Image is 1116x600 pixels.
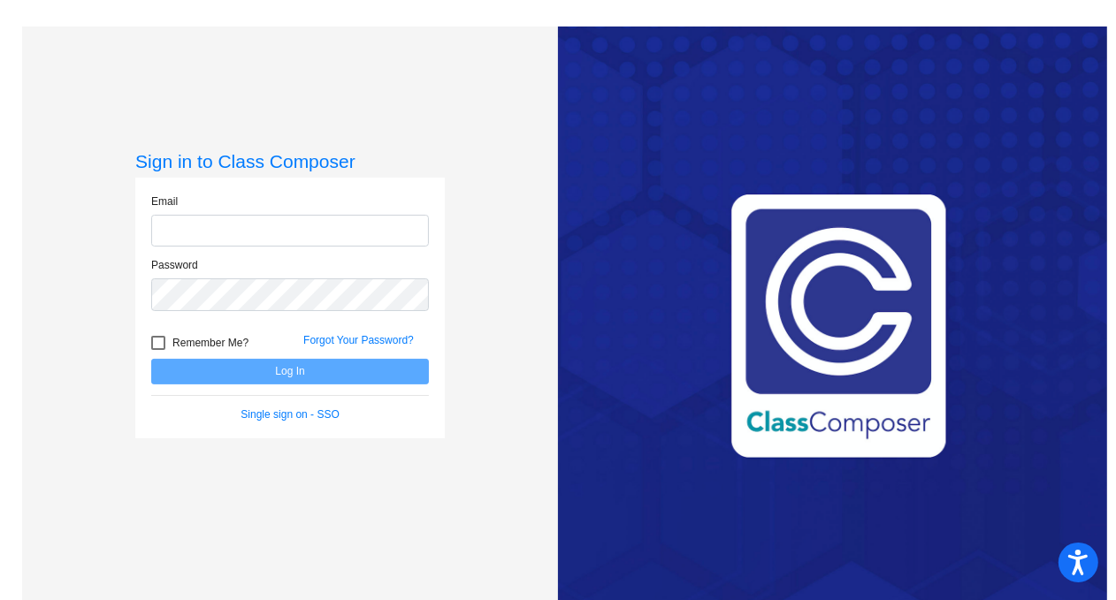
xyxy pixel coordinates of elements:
a: Single sign on - SSO [241,408,339,421]
span: Remember Me? [172,332,248,353]
label: Email [151,194,178,209]
a: Forgot Your Password? [303,334,414,346]
h3: Sign in to Class Composer [135,150,445,172]
button: Log In [151,359,429,384]
label: Password [151,257,198,273]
